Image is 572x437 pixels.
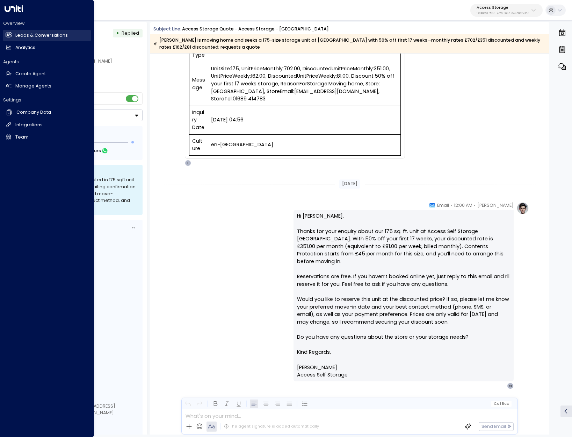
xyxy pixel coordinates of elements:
td: Culture [189,134,208,155]
a: Create Agent [3,68,91,80]
h2: Agents [3,59,91,65]
span: 12:00 AM [454,202,472,209]
div: [PERSON_NAME] is moving home and seeks a 175-size storage unit at [GEOGRAPHIC_DATA] with 50% off ... [153,37,545,51]
a: Integrations [3,119,91,131]
div: L [185,160,191,166]
span: Replied [122,30,139,36]
td: en-[GEOGRAPHIC_DATA] [208,134,400,155]
td: Message [189,62,208,106]
div: • [116,28,119,39]
p: Hi [PERSON_NAME], Thanks for your enquiry about our 175 sq. ft. unit at Access Self Storage [GEOG... [297,212,509,348]
button: Cc|Bcc [491,401,512,407]
h2: Integrations [15,122,43,128]
h2: Company Data [16,109,51,116]
button: Redo [195,400,204,408]
span: • [474,202,476,209]
span: Email [437,202,449,209]
td: Inquiry Date [189,106,208,134]
a: Team [3,132,91,143]
button: Access Storage17248963-7bae-4f68-a6e0-04e589c1c15e [470,4,543,17]
h2: Create Agent [15,71,46,77]
span: Subject Line: [153,26,181,32]
div: The agent signature is added automatically [224,424,319,429]
a: Leads & Conversations [3,30,91,41]
span: Access Self Storage [297,371,348,379]
span: | [500,402,501,406]
span: Kind Regards, [297,348,331,356]
button: Undo [184,400,193,408]
td: UnitSize:175, UnitPriceMonthly:702.00, DiscountedUnitPriceMonthly:351.00, UnitPriceWeekly:162.00,... [208,62,400,106]
a: Analytics [3,42,91,54]
div: [DATE] [339,179,360,189]
h2: Team [15,134,29,141]
img: profile-logo.png [516,202,529,214]
p: 17248963-7bae-4f68-a6e0-04e589c1c15e [477,12,529,15]
div: Access Storage Quote - Access Storage - [GEOGRAPHIC_DATA] [182,26,329,33]
h2: Leads & Conversations [15,32,68,39]
div: G [507,383,513,389]
a: Manage Agents [3,80,91,92]
h2: Analytics [15,44,35,51]
span: • [450,202,452,209]
p: Access Storage [477,6,529,10]
span: [PERSON_NAME] [297,364,337,372]
td: [DATE] 04:56 [208,106,400,134]
span: [PERSON_NAME] [477,202,514,209]
span: Cc Bcc [494,402,509,406]
h2: Settings [3,97,91,103]
a: Company Data [3,106,91,118]
h2: Overview [3,20,91,27]
h2: Manage Agents [15,83,51,90]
